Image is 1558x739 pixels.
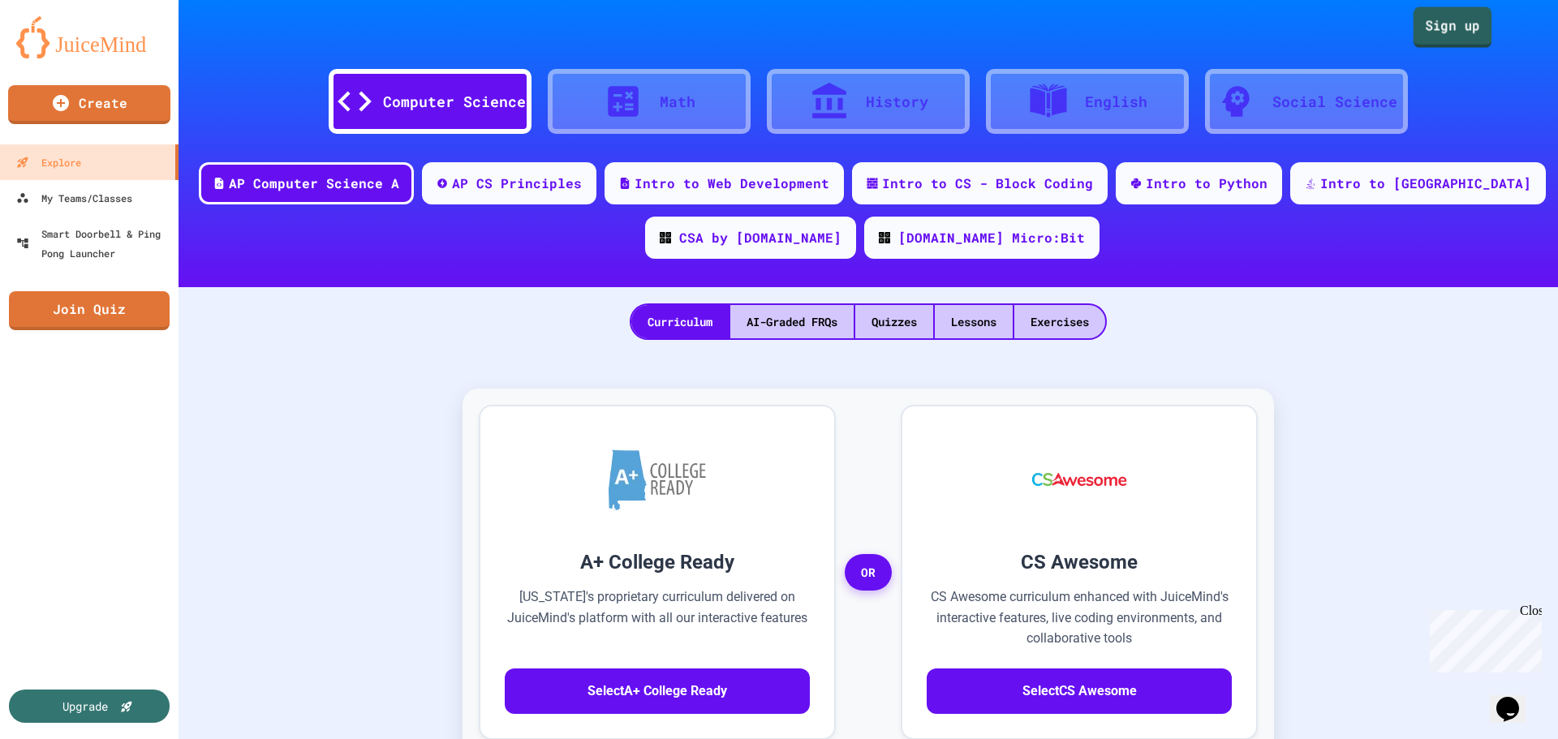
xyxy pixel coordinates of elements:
iframe: chat widget [1490,674,1542,723]
h3: A+ College Ready [505,548,810,577]
button: SelectCS Awesome [927,668,1232,714]
div: AI-Graded FRQs [730,305,854,338]
iframe: chat widget [1423,604,1542,672]
div: Math [660,91,695,113]
img: A+ College Ready [609,449,706,510]
div: Intro to Python [1146,174,1267,193]
div: Smart Doorbell & Ping Pong Launcher [16,224,172,263]
div: Curriculum [631,305,729,338]
div: Computer Science [383,91,526,113]
div: Social Science [1272,91,1397,113]
div: [DOMAIN_NAME] Micro:Bit [898,228,1085,247]
div: AP CS Principles [452,174,582,193]
div: AP Computer Science A [229,174,399,193]
div: Quizzes [855,305,933,338]
div: My Teams/Classes [16,188,132,208]
div: Intro to CS - Block Coding [882,174,1093,193]
div: Exercises [1014,305,1105,338]
div: Intro to Web Development [635,174,829,193]
p: CS Awesome curriculum enhanced with JuiceMind's interactive features, live coding environments, a... [927,586,1232,649]
img: CS Awesome [1016,431,1143,528]
a: Join Quiz [9,291,170,330]
img: CODE_logo_RGB.png [879,232,890,243]
div: Lessons [935,305,1013,338]
div: Explore [16,153,81,172]
span: OR [845,554,892,591]
div: CSA by [DOMAIN_NAME] [679,228,841,247]
a: Sign up [1414,6,1492,47]
div: Upgrade [62,698,108,715]
div: Intro to [GEOGRAPHIC_DATA] [1320,174,1531,193]
p: [US_STATE]'s proprietary curriculum delivered on JuiceMind's platform with all our interactive fe... [505,586,810,649]
div: English [1085,91,1147,113]
img: logo-orange.svg [16,16,162,58]
a: Create [8,85,170,124]
div: History [866,91,928,113]
img: CODE_logo_RGB.png [660,232,671,243]
div: Chat with us now!Close [6,6,112,103]
h3: CS Awesome [927,548,1232,577]
button: SelectA+ College Ready [505,668,810,714]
